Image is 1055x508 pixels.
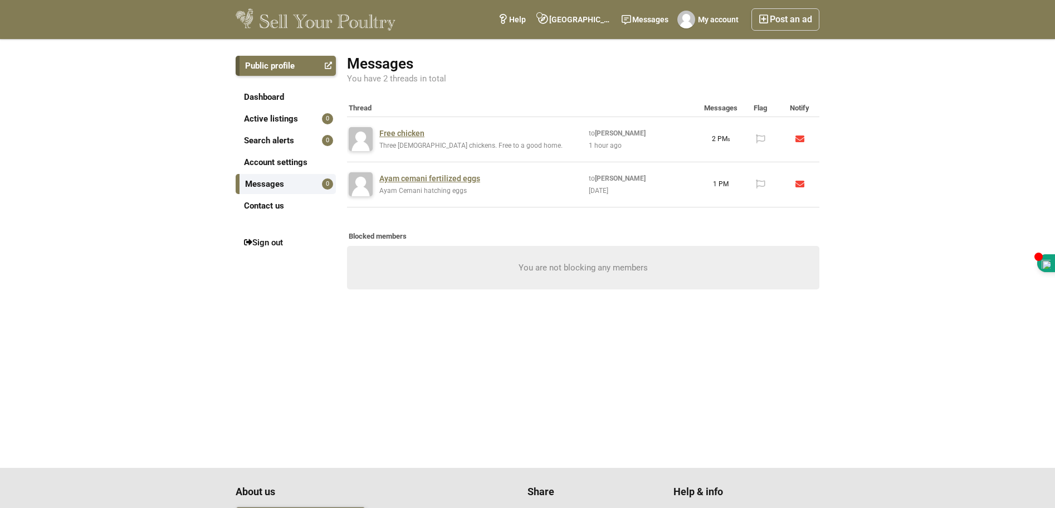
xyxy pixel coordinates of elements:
[675,8,745,31] a: My account
[780,100,819,117] div: Notify
[701,123,741,156] div: 2 PM
[349,104,372,112] strong: Thread
[349,127,373,151] img: default-user-image.png
[588,185,609,197] div: [DATE]
[322,135,333,146] span: 0
[589,129,646,137] a: to[PERSON_NAME]
[236,8,395,31] img: Sell Your Poultry
[379,128,424,138] a: Free chicken
[589,175,646,182] a: to[PERSON_NAME]
[322,178,333,190] span: 0
[677,11,695,28] img: Abungy
[236,152,336,172] a: Account settings
[349,231,407,241] strong: Blocked members
[492,8,532,31] a: Help
[379,173,480,183] a: Ayam cemani fertilized eggs
[347,246,819,289] div: You are not blocking any members
[236,87,336,107] a: Dashboard
[595,129,646,137] strong: [PERSON_NAME]
[379,142,563,149] a: Three [DEMOGRAPHIC_DATA] chickens. Free to a good home.
[236,109,336,129] a: Active listings0
[527,486,660,498] h4: Share
[741,100,780,117] div: Flag
[379,187,467,195] a: Ayam Cemani hatching eggs
[236,174,336,194] a: Messages0
[616,8,675,31] a: Messages
[236,56,336,76] a: Public profile
[751,8,819,31] a: Post an ad
[701,168,741,201] div: 1 PM
[236,486,461,498] h4: About us
[347,74,819,83] div: You have 2 threads in total
[322,113,333,124] span: 0
[347,56,819,71] div: Messages
[673,486,805,498] h4: Help & info
[588,139,623,152] div: 1 hour ago
[595,175,646,182] strong: [PERSON_NAME]
[727,137,730,142] span: s
[236,196,336,216] a: Contact us
[236,233,336,253] a: Sign out
[349,172,373,196] img: default-user-image.png
[236,130,336,151] a: Search alerts0
[701,100,741,117] div: Messages
[532,8,616,31] a: [GEOGRAPHIC_DATA], [GEOGRAPHIC_DATA]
